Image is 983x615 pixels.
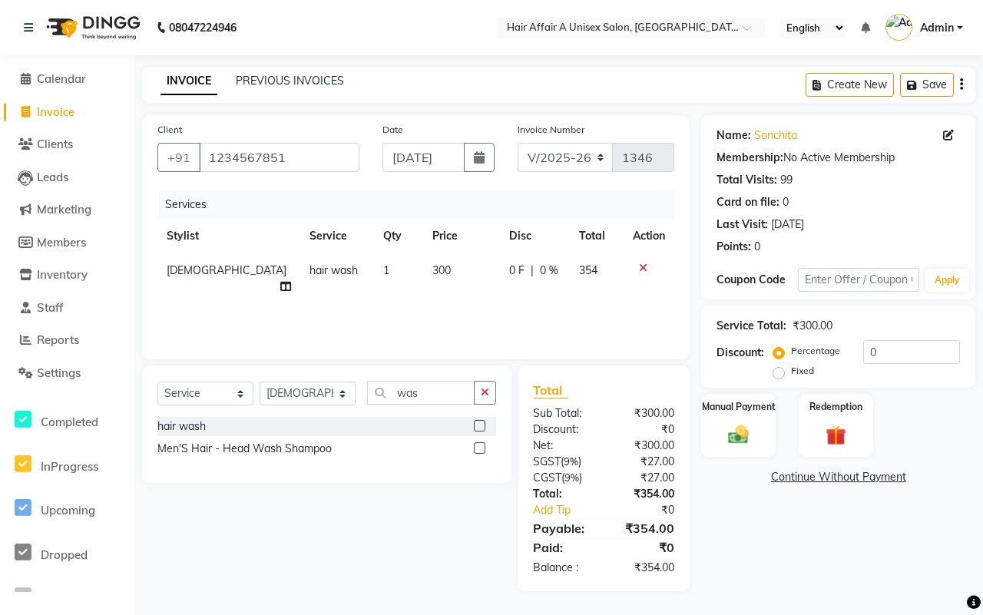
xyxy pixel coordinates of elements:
[819,423,852,448] img: _gift.svg
[161,68,217,95] a: INVOICE
[521,486,604,502] div: Total:
[533,382,568,398] span: Total
[157,418,206,435] div: hair wash
[4,71,131,88] a: Calendar
[37,332,79,347] span: Reports
[780,172,793,188] div: 99
[309,263,358,277] span: hair wash
[367,381,475,405] input: Search or Scan
[521,502,617,518] a: Add Tip
[900,73,954,97] button: Save
[570,219,624,253] th: Total
[157,219,300,253] th: Stylist
[39,6,144,49] img: logo
[41,459,98,474] span: InProgress
[509,263,525,279] span: 0 F
[604,519,686,537] div: ₹354.00
[806,73,894,97] button: Create New
[37,170,68,184] span: Leads
[521,454,604,470] div: ( )
[717,318,786,334] div: Service Total:
[4,266,131,284] a: Inventory
[717,272,798,288] div: Coupon Code
[604,438,686,454] div: ₹300.00
[604,454,686,470] div: ₹27.00
[798,268,919,292] input: Enter Offer / Coupon Code
[920,20,954,36] span: Admin
[37,137,73,151] span: Clients
[717,127,751,144] div: Name:
[37,267,88,282] span: Inventory
[771,217,804,233] div: [DATE]
[809,400,862,414] label: Redemption
[423,219,500,253] th: Price
[37,104,74,119] span: Invoice
[4,136,131,154] a: Clients
[41,415,98,429] span: Completed
[157,123,182,137] label: Client
[704,469,972,485] a: Continue Without Payment
[604,470,686,486] div: ₹27.00
[432,263,451,277] span: 300
[521,405,604,422] div: Sub Total:
[4,365,131,382] a: Settings
[41,503,95,517] span: Upcoming
[157,143,200,172] button: +91
[521,519,604,537] div: Payable:
[885,14,912,41] img: Admin
[521,470,604,486] div: ( )
[717,345,764,361] div: Discount:
[717,150,960,166] div: No Active Membership
[717,239,751,255] div: Points:
[4,299,131,317] a: Staff
[791,344,840,358] label: Percentage
[531,263,534,279] span: |
[722,423,754,446] img: _cash.svg
[540,263,558,279] span: 0 %
[564,455,578,468] span: 9%
[199,143,359,172] input: Search by Name/Mobile/Email/Code
[564,471,579,484] span: 9%
[4,201,131,219] a: Marketing
[604,405,686,422] div: ₹300.00
[300,219,374,253] th: Service
[4,234,131,252] a: Members
[521,538,604,557] div: Paid:
[169,6,237,49] b: 08047224946
[37,71,86,86] span: Calendar
[157,441,332,457] div: Men'S Hair - Head Wash Shampoo
[521,422,604,438] div: Discount:
[37,202,91,217] span: Marketing
[382,123,403,137] label: Date
[167,263,286,277] span: [DEMOGRAPHIC_DATA]
[717,150,783,166] div: Membership:
[604,560,686,576] div: ₹354.00
[521,560,604,576] div: Balance :
[533,455,561,468] span: SGST
[159,190,686,219] div: Services
[4,104,131,121] a: Invoice
[4,332,131,349] a: Reports
[579,263,597,277] span: 354
[617,502,686,518] div: ₹0
[383,263,389,277] span: 1
[37,300,63,315] span: Staff
[717,217,768,233] div: Last Visit:
[500,219,569,253] th: Disc
[717,194,779,210] div: Card on file:
[37,365,81,380] span: Settings
[754,239,760,255] div: 0
[791,364,814,378] label: Fixed
[4,169,131,187] a: Leads
[374,219,423,253] th: Qty
[604,422,686,438] div: ₹0
[624,219,674,253] th: Action
[521,438,604,454] div: Net:
[518,123,584,137] label: Invoice Number
[717,172,777,188] div: Total Visits:
[754,127,797,144] a: Sonchita
[604,538,686,557] div: ₹0
[236,74,344,88] a: PREVIOUS INVOICES
[783,194,789,210] div: 0
[533,471,561,484] span: CGST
